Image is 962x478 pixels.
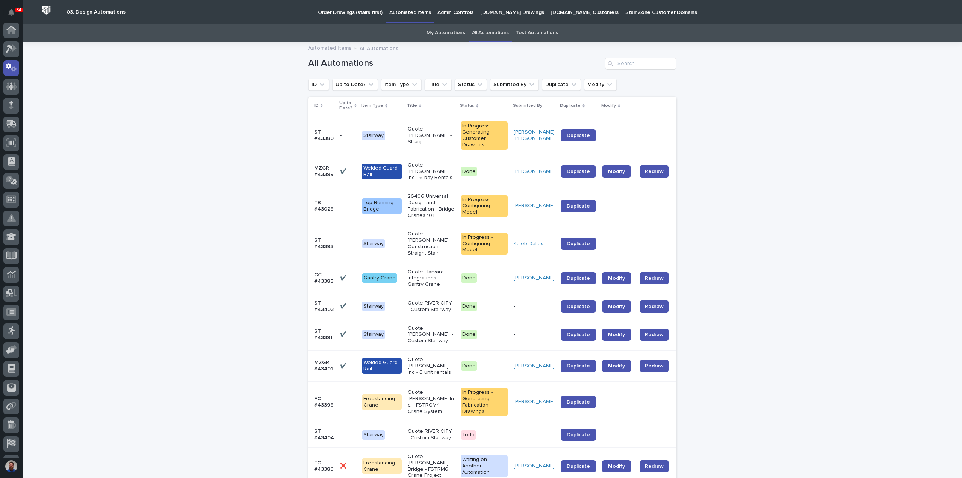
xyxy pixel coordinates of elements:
button: Redraw [640,329,669,341]
div: Stairway [362,430,385,440]
a: [PERSON_NAME] [PERSON_NAME] [514,129,555,142]
button: Duplicate [542,79,581,91]
p: - [514,331,555,338]
div: Stairway [362,302,385,311]
tr: ST #43381✔️✔️ StairwayQuote [PERSON_NAME] - Custom StairwayDone-DuplicateModifyRedraw [308,319,681,350]
p: Quote Harvard Integrations - Gantry Crane [408,269,455,288]
p: ✔️ [340,330,348,338]
span: Modify [608,169,625,174]
div: Stairway [362,330,385,339]
a: All Automations [472,24,509,42]
div: Freestanding Crane [362,458,402,474]
div: Done [461,167,477,176]
div: Stairway [362,239,385,249]
p: Item Type [361,102,383,110]
p: Quote RIVER CITY - Custom Stairway [408,300,455,313]
span: Redraw [645,362,664,370]
img: Workspace Logo [39,3,53,17]
span: Duplicate [567,241,590,246]
span: Duplicate [567,363,590,369]
a: Test Automations [516,24,558,42]
a: [PERSON_NAME] [514,168,555,175]
button: Redraw [640,360,669,372]
div: Welded Guard Rail [362,358,402,374]
p: Quote RIVER CITY - Custom Stairway [408,428,455,441]
p: Submitted By [513,102,542,110]
span: Duplicate [567,276,590,281]
button: Submitted By [490,79,539,91]
a: Duplicate [561,396,596,408]
p: MZGR #43401 [314,360,334,372]
div: Gantry Crane [362,273,397,283]
div: Done [461,361,477,371]
span: Redraw [645,331,664,338]
a: Duplicate [561,129,596,141]
p: - [514,432,555,438]
tr: GC #43385✔️✔️ Gantry CraneQuote Harvard Integrations - Gantry CraneDone[PERSON_NAME] DuplicateMod... [308,263,681,294]
a: Duplicate [561,238,596,250]
p: - [514,303,555,310]
div: Waiting on Another Automation [461,455,508,477]
h2: 03. Design Automations [67,9,126,15]
button: ID [308,79,329,91]
p: ✔️ [340,273,348,281]
p: ST #43381 [314,328,334,341]
a: Modify [602,272,631,284]
span: Duplicate [567,203,590,209]
tr: TB #43028-- Top Running Bridge26496 Universal Design and Fabrication - Bridge Cranes 10TIn Progre... [308,187,681,225]
span: Redraw [645,463,664,470]
a: Duplicate [561,329,596,341]
div: Todo [461,430,476,440]
a: [PERSON_NAME] [514,363,555,369]
a: [PERSON_NAME] [514,399,555,405]
p: GC #43385 [314,272,334,285]
span: Duplicate [567,332,590,337]
span: Modify [608,304,625,309]
p: ST #43403 [314,300,334,313]
div: Top Running Bridge [362,198,402,214]
div: Freestanding Crane [362,394,402,410]
div: In Progress - Configuring Model [461,233,508,255]
button: Notifications [3,5,19,20]
a: Duplicate [561,429,596,441]
p: - [340,397,343,405]
a: [PERSON_NAME] [514,203,555,209]
span: Duplicate [567,399,590,405]
tr: ST #43403✔️✔️ StairwayQuote RIVER CITY - Custom StairwayDone-DuplicateModifyRedraw [308,294,681,319]
p: Quote [PERSON_NAME] - Custom Stairway [408,325,455,344]
a: Duplicate [561,300,596,313]
button: Redraw [640,272,669,284]
div: In Progress - Configuring Model [461,195,508,217]
tr: FC #43398-- Freestanding CraneQuote [PERSON_NAME],Inc. - FSTRGM4 Crane SystemIn Progress - Genera... [308,382,681,422]
input: Search [605,58,676,70]
p: TB #43028 [314,200,334,212]
span: Duplicate [567,432,590,437]
a: [PERSON_NAME] [514,463,555,469]
div: Done [461,302,477,311]
p: ST #43393 [314,237,334,250]
button: Item Type [381,79,422,91]
p: - [340,131,343,139]
tr: ST #43404-- StairwayQuote RIVER CITY - Custom StairwayTodo-Duplicate [308,422,681,448]
p: ID [314,102,319,110]
a: Modify [602,300,631,313]
a: Duplicate [561,272,596,284]
button: Up to Date? [332,79,378,91]
tr: ST #43393-- StairwayQuote [PERSON_NAME] Construction - Straight StairIn Progress - Configuring Mo... [308,225,681,263]
a: Modify [602,360,631,372]
span: Duplicate [567,464,590,469]
tr: ST #43380-- StairwayQuote [PERSON_NAME] - StraightIn Progress - Generating Customer Drawings[PERS... [308,115,681,156]
button: Redraw [640,460,669,472]
p: Quote [PERSON_NAME] - Straight [408,126,455,145]
p: Quote [PERSON_NAME],Inc. - FSTRGM4 Crane System [408,389,455,414]
span: Duplicate [567,169,590,174]
div: In Progress - Generating Fabrication Drawings [461,388,508,416]
a: Duplicate [561,200,596,212]
div: Stairway [362,131,385,140]
span: Modify [608,464,625,469]
a: Automated Items [308,43,351,52]
a: Duplicate [561,165,596,178]
p: ✔️ [340,302,348,310]
a: Duplicate [561,360,596,372]
span: Modify [608,363,625,369]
